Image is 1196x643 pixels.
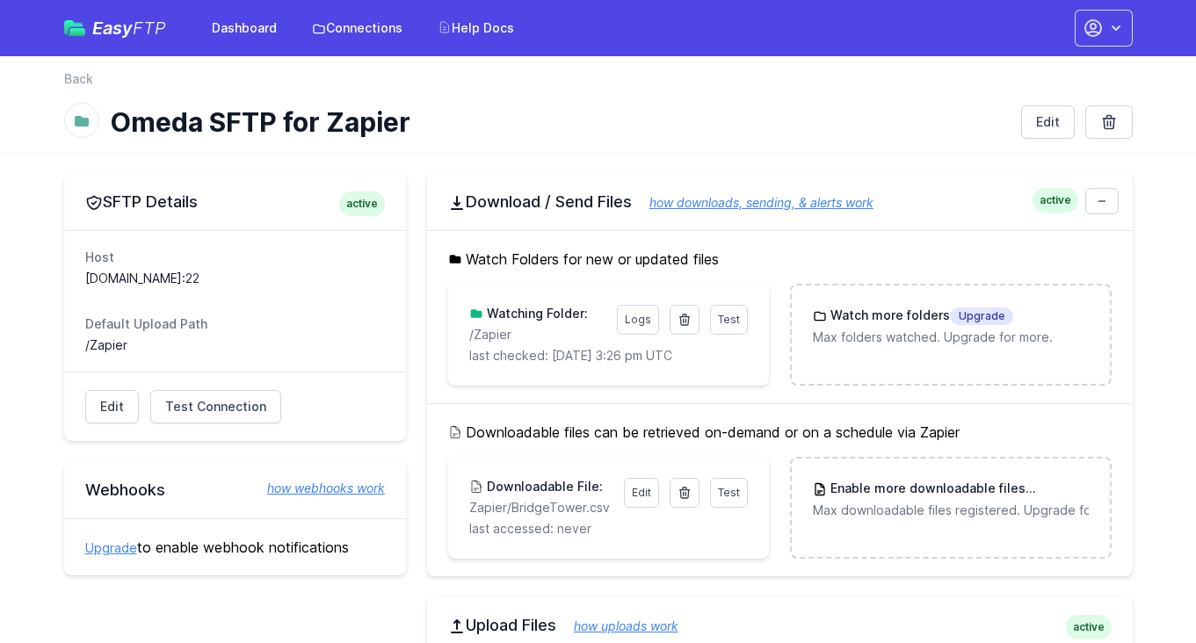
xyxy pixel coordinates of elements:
h1: Omeda SFTP for Zapier [110,106,1007,138]
h3: Watching Folder: [483,305,588,322]
a: Watch more foldersUpgrade Max folders watched. Upgrade for more. [792,285,1109,367]
h3: Watch more folders [827,307,1013,325]
p: Zapier/BridgeTower.csv [469,499,613,517]
a: Test [710,478,748,508]
h2: Download / Send Files [448,191,1112,213]
h2: SFTP Details [85,191,385,213]
a: Back [64,70,93,88]
h3: Downloadable File: [483,478,603,495]
p: Max folders watched. Upgrade for more. [813,329,1088,346]
h2: Upload Files [448,615,1112,636]
span: FTP [133,18,166,39]
a: Test [710,305,748,335]
h5: Downloadable files can be retrieved on-demand or on a schedule via Zapier [448,422,1112,443]
p: last accessed: never [469,520,748,538]
a: Edit [85,390,139,423]
p: Max downloadable files registered. Upgrade for more. [813,502,1088,519]
a: Dashboard [201,12,287,44]
span: Test Connection [165,398,266,415]
a: Test Connection [150,390,281,423]
a: how downloads, sending, & alerts work [632,195,873,210]
a: EasyFTP [64,19,166,37]
h5: Watch Folders for new or updated files [448,249,1112,270]
h3: Enable more downloadable files [827,480,1088,498]
a: Edit [1021,105,1075,139]
p: last checked: [DATE] 3:26 pm UTC [469,347,748,365]
a: Help Docs [427,12,525,44]
a: Logs [617,305,659,335]
a: Edit [624,478,659,508]
span: active [339,191,385,216]
a: Enable more downloadable filesUpgrade Max downloadable files registered. Upgrade for more. [792,459,1109,540]
dt: Host [85,249,385,266]
span: Test [718,313,740,326]
span: Upgrade [1026,480,1089,498]
span: active [1033,188,1078,213]
nav: Breadcrumb [64,70,1133,98]
div: to enable webhook notifications [64,518,406,575]
dd: /Zapier [85,336,385,354]
a: Connections [301,12,413,44]
h2: Webhooks [85,480,385,501]
a: how webhooks work [250,480,385,497]
a: how uploads work [556,618,678,633]
a: Upgrade [85,540,137,555]
span: Test [718,486,740,499]
dd: [DOMAIN_NAME]:22 [85,270,385,287]
span: Upgrade [950,307,1013,325]
span: Easy [92,19,166,37]
span: active [1066,615,1112,639]
p: Zapier [469,326,606,343]
img: easyftp_logo.png [64,20,85,36]
dt: Default Upload Path [85,315,385,333]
